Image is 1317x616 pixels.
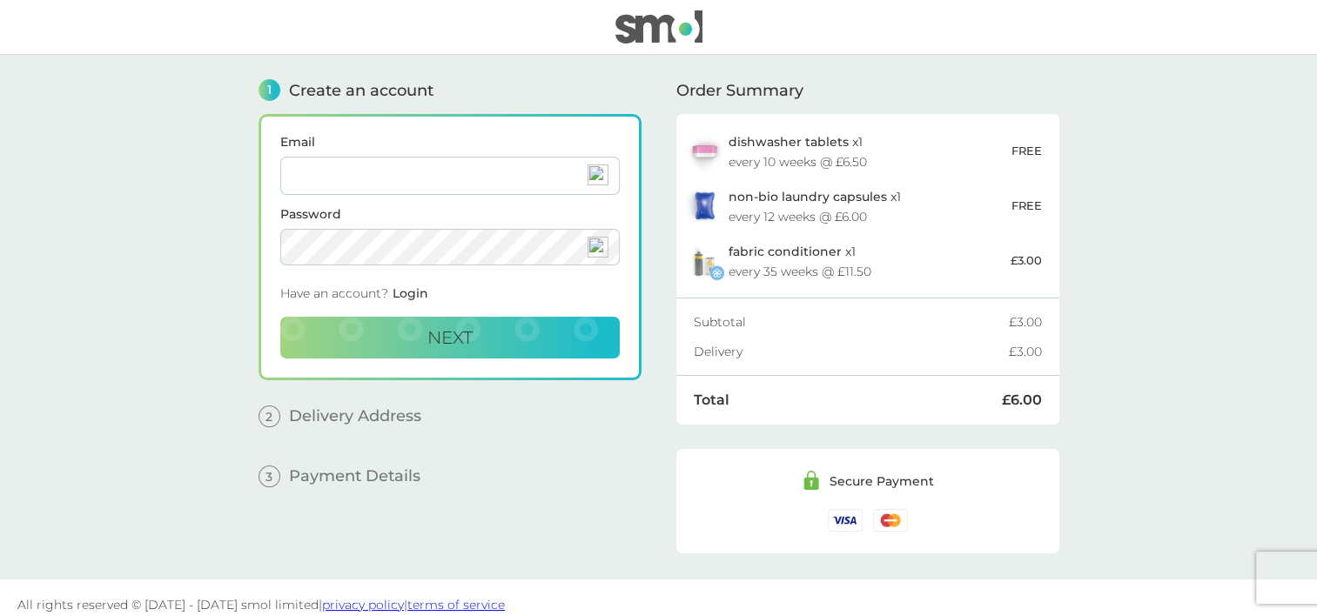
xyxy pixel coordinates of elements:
[280,136,620,148] label: Email
[407,597,505,613] a: terms of service
[588,164,608,185] img: npw-badge-icon-locked.svg
[873,509,908,531] img: /assets/icons/cards/mastercard.svg
[289,408,421,424] span: Delivery Address
[694,393,1002,407] div: Total
[1011,251,1042,270] p: £3.00
[1009,345,1042,358] div: £3.00
[1002,393,1042,407] div: £6.00
[1009,316,1042,328] div: £3.00
[1011,142,1042,160] p: FREE
[830,475,934,487] div: Secure Payment
[828,509,863,531] img: /assets/icons/cards/visa.svg
[729,265,871,278] div: every 35 weeks @ £11.50
[676,83,803,98] span: Order Summary
[729,189,887,204] span: non-bio laundry capsules
[729,156,867,168] div: every 10 weeks @ £6.50
[694,345,1009,358] div: Delivery
[729,244,856,258] p: x 1
[694,316,1009,328] div: Subtotal
[729,134,849,150] span: dishwasher tablets
[289,468,420,484] span: Payment Details
[729,211,867,223] div: every 12 weeks @ £6.00
[427,327,473,348] span: Next
[259,405,280,427] span: 2
[322,597,404,613] a: privacy policy
[280,278,620,317] div: Have an account?
[729,135,863,149] p: x 1
[729,244,842,259] span: fabric conditioner
[289,83,433,98] span: Create an account
[588,237,608,258] img: npw-badge-icon-locked.svg
[280,208,620,220] label: Password
[259,79,280,101] span: 1
[259,465,280,487] span: 3
[280,317,620,358] button: Next
[729,190,901,204] p: x 1
[615,10,702,44] img: smol
[1011,197,1042,215] p: FREE
[393,285,428,301] span: Login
